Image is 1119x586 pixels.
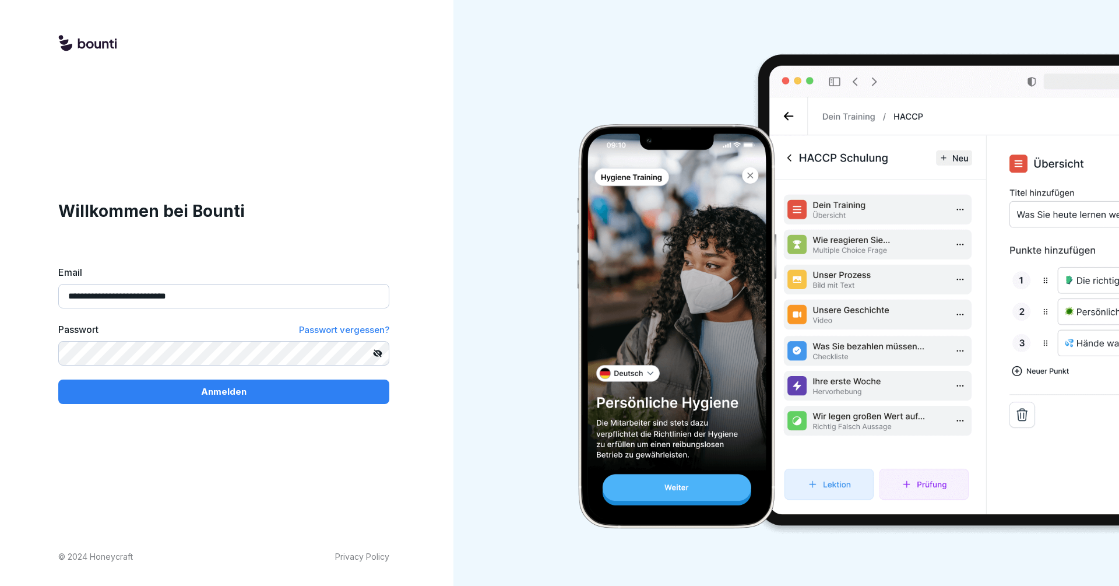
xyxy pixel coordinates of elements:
[58,322,98,337] label: Passwort
[335,550,389,563] a: Privacy Policy
[58,380,389,404] button: Anmelden
[58,199,389,223] h1: Willkommen bei Bounti
[299,324,389,335] span: Passwort vergessen?
[58,35,117,52] img: logo.svg
[299,322,389,337] a: Passwort vergessen?
[201,385,247,398] p: Anmelden
[58,550,133,563] p: © 2024 Honeycraft
[58,265,389,279] label: Email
